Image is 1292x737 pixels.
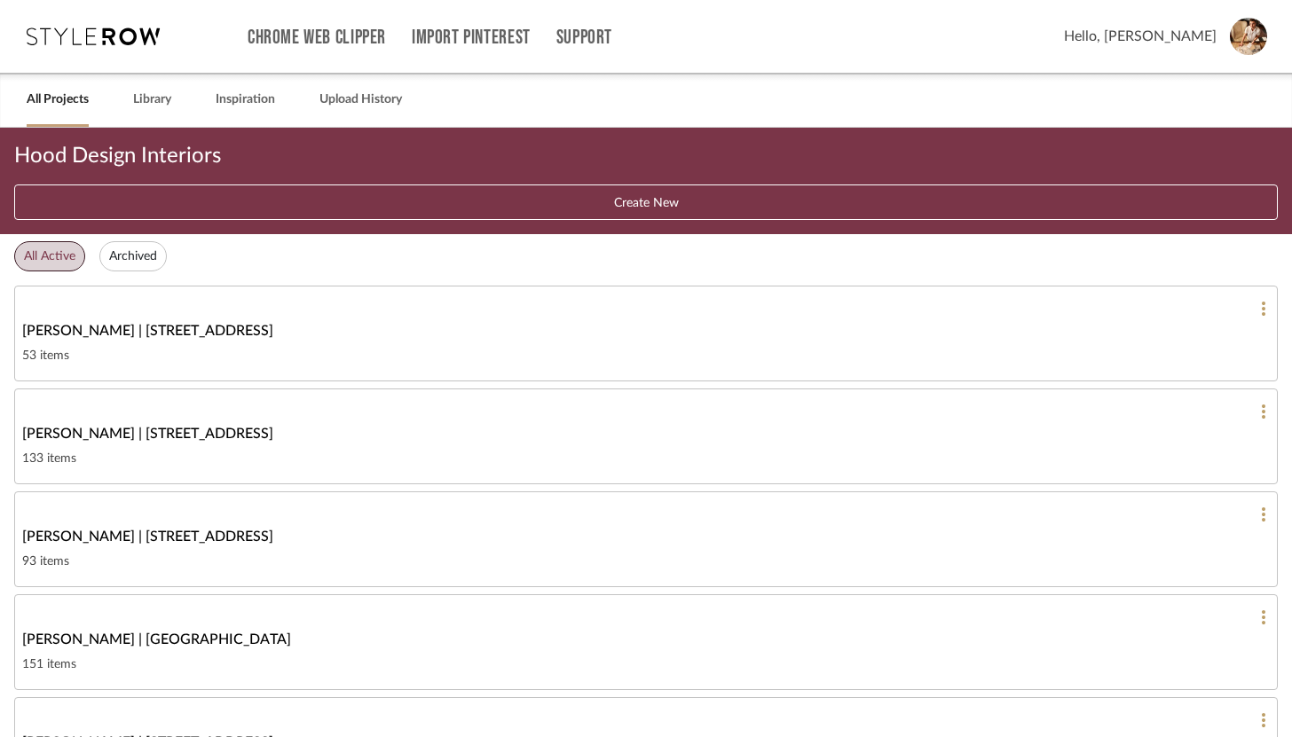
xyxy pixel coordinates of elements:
span: [PERSON_NAME] | [STREET_ADDRESS] [22,423,273,444]
div: 151 items [22,654,1270,675]
span: [PERSON_NAME] | [STREET_ADDRESS] [22,526,273,547]
span: Hello, [PERSON_NAME] [1064,26,1217,47]
a: Library [133,88,171,112]
button: All Active [14,241,85,271]
a: Support [556,30,612,45]
img: avatar [1230,18,1267,55]
a: [PERSON_NAME] | [GEOGRAPHIC_DATA]151 items [14,594,1278,690]
a: [PERSON_NAME] | [STREET_ADDRESS]93 items [14,491,1278,587]
div: 133 items [22,448,1270,469]
a: Inspiration [216,88,275,112]
div: Hood Design Interiors [14,142,1278,170]
span: [PERSON_NAME] | [GEOGRAPHIC_DATA] [22,629,291,650]
a: Import Pinterest [412,30,531,45]
button: Archived [99,241,167,271]
a: All Projects [27,88,89,112]
div: 53 items [22,345,1270,366]
div: 93 items [22,551,1270,572]
a: [PERSON_NAME] | [STREET_ADDRESS]133 items [14,388,1278,484]
a: Chrome Web Clipper [248,30,386,45]
span: [PERSON_NAME] | [STREET_ADDRESS] [22,320,273,341]
a: [PERSON_NAME] | [STREET_ADDRESS]53 items [14,286,1278,381]
button: Create New [14,184,1278,220]
a: Upload History [319,88,402,112]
